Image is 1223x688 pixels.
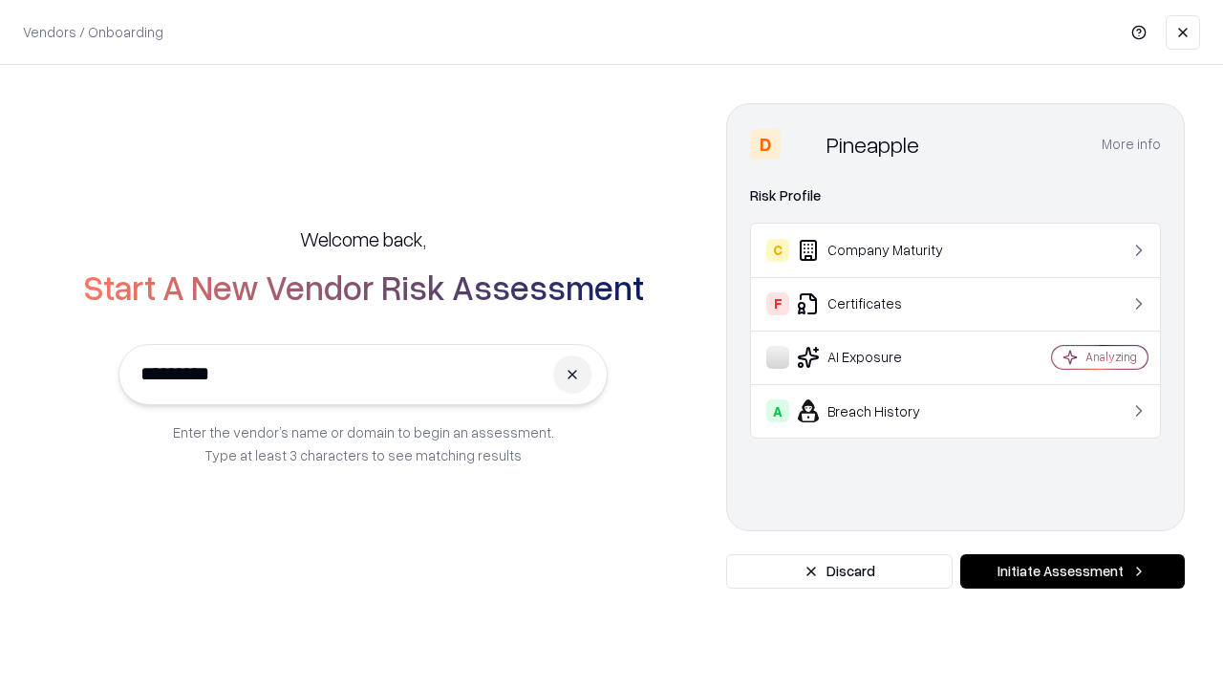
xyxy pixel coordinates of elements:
[826,129,919,160] div: Pineapple
[960,554,1185,589] button: Initiate Assessment
[750,129,781,160] div: D
[766,239,995,262] div: Company Maturity
[766,346,995,369] div: AI Exposure
[1085,349,1137,365] div: Analyzing
[766,399,789,422] div: A
[173,420,554,466] p: Enter the vendor’s name or domain to begin an assessment. Type at least 3 characters to see match...
[766,292,789,315] div: F
[23,22,163,42] p: Vendors / Onboarding
[726,554,953,589] button: Discard
[766,239,789,262] div: C
[750,184,1161,207] div: Risk Profile
[300,226,426,252] h5: Welcome back,
[1102,127,1161,161] button: More info
[788,129,819,160] img: Pineapple
[766,399,995,422] div: Breach History
[83,268,644,306] h2: Start A New Vendor Risk Assessment
[766,292,995,315] div: Certificates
